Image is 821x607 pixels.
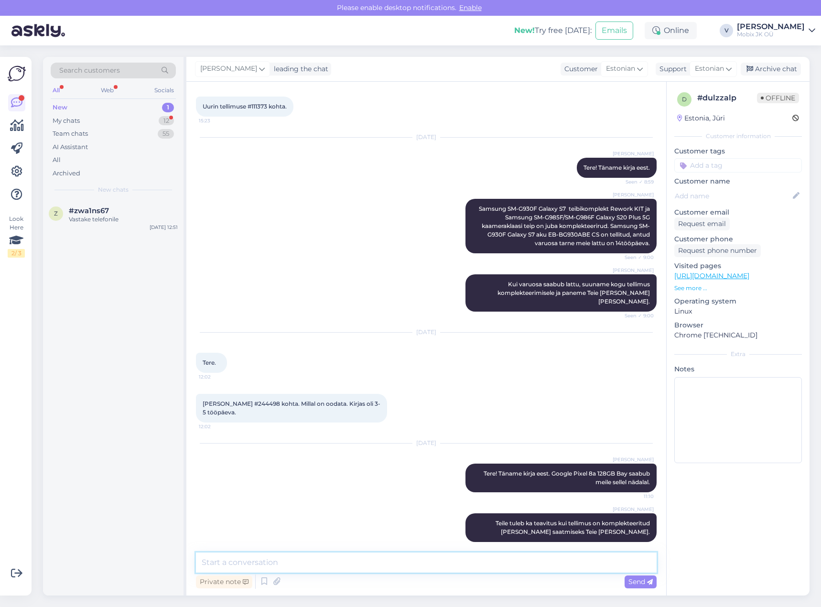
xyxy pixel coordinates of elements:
[196,575,252,588] div: Private note
[196,328,657,336] div: [DATE]
[674,207,802,217] p: Customer email
[674,146,802,156] p: Customer tags
[98,185,129,194] span: New chats
[613,150,654,157] span: [PERSON_NAME]
[674,320,802,330] p: Browser
[613,191,654,198] span: [PERSON_NAME]
[196,439,657,447] div: [DATE]
[674,306,802,316] p: Linux
[674,158,802,173] input: Add a tag
[674,296,802,306] p: Operating system
[196,133,657,141] div: [DATE]
[53,103,67,112] div: New
[618,493,654,500] span: 11:10
[53,129,88,139] div: Team chats
[203,103,287,110] span: Uurin tellimuse #111373 kohta.
[514,26,535,35] b: New!
[720,24,733,37] div: V
[741,63,801,76] div: Archive chat
[199,117,235,124] span: 15:23
[59,65,120,76] span: Search customers
[159,116,174,126] div: 12
[583,164,650,171] span: Tere! Täname kirja eest.
[674,364,802,374] p: Notes
[674,132,802,141] div: Customer information
[479,205,651,247] span: Samsung SM-G930F Galaxy S7 teibikomplekt Rework KIT ja Samsung SM-G985F/SM-G986F Galaxy S20 Plus ...
[595,22,633,40] button: Emails
[645,22,697,39] div: Online
[69,206,109,215] span: #zwa1ns67
[675,191,791,201] input: Add name
[656,64,687,74] div: Support
[8,65,26,83] img: Askly Logo
[496,520,651,535] span: Teile tuleb ka teavitus kui tellimus on komplekteeritud [PERSON_NAME] saatmiseks Teie [PERSON_NAME].
[674,176,802,186] p: Customer name
[152,84,176,97] div: Socials
[618,312,654,319] span: Seen ✓ 9:00
[456,3,485,12] span: Enable
[51,84,62,97] div: All
[695,64,724,74] span: Estonian
[199,373,235,380] span: 12:02
[674,284,802,293] p: See more ...
[54,210,58,217] span: z
[158,129,174,139] div: 55
[737,23,815,38] a: [PERSON_NAME]Mobix JK OÜ
[53,116,80,126] div: My chats
[150,224,178,231] div: [DATE] 12:51
[677,113,725,123] div: Estonia, Jüri
[561,64,598,74] div: Customer
[737,31,805,38] div: Mobix JK OÜ
[613,506,654,513] span: [PERSON_NAME]
[8,215,25,258] div: Look Here
[697,92,757,104] div: # dulzzalp
[203,400,380,416] span: [PERSON_NAME] #244498 kohta. Millal on oodata. Kirjas oli 3-5 tööpäeva.
[674,350,802,358] div: Extra
[674,271,749,280] a: [URL][DOMAIN_NAME]
[618,254,654,261] span: Seen ✓ 9:00
[674,244,761,257] div: Request phone number
[628,577,653,586] span: Send
[99,84,116,97] div: Web
[514,25,592,36] div: Try free [DATE]:
[618,542,654,550] span: 11:10
[757,93,799,103] span: Offline
[69,215,178,224] div: Vastake telefonile
[53,169,80,178] div: Archived
[613,456,654,463] span: [PERSON_NAME]
[200,64,257,74] span: [PERSON_NAME]
[674,234,802,244] p: Customer phone
[674,217,730,230] div: Request email
[8,249,25,258] div: 2 / 3
[53,142,88,152] div: AI Assistant
[53,155,61,165] div: All
[497,281,651,305] span: Kui varuosa saabub lattu, suuname kogu tellimus komplekteerimisele ja paneme Teie [PERSON_NAME] [...
[203,359,216,366] span: Tere.
[162,103,174,112] div: 1
[606,64,635,74] span: Estonian
[613,267,654,274] span: [PERSON_NAME]
[682,96,687,103] span: d
[484,470,651,486] span: Tere! Täname kirja eest. Google Pixel 8a 128GB Bay saabub meile sellel nädalal.
[737,23,805,31] div: [PERSON_NAME]
[270,64,328,74] div: leading the chat
[618,178,654,185] span: Seen ✓ 8:59
[199,423,235,430] span: 12:02
[674,330,802,340] p: Chrome [TECHNICAL_ID]
[674,261,802,271] p: Visited pages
